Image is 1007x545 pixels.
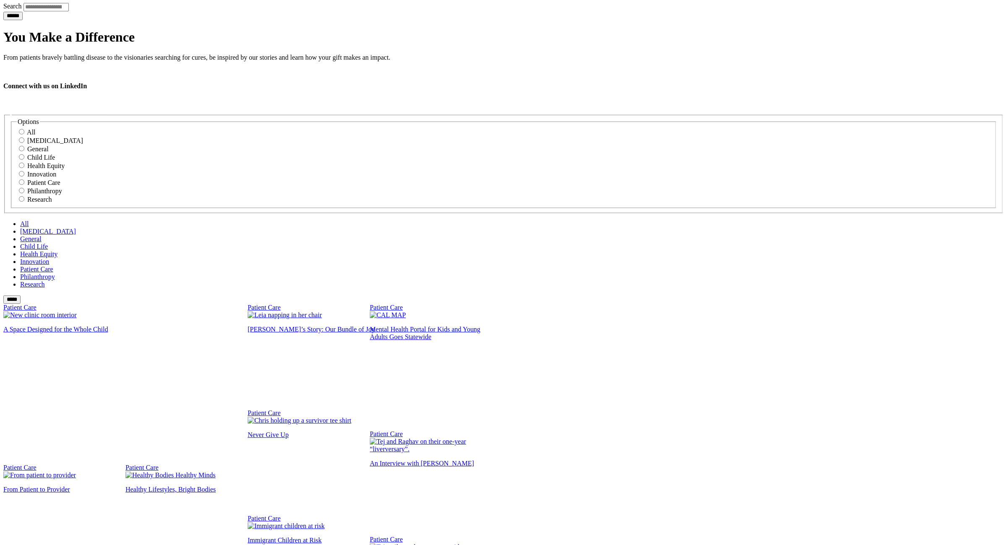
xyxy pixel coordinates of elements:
[20,228,76,235] a: [MEDICAL_DATA]
[248,409,351,439] a: Patient Care Chris holding up a survivor tee shirt Never Give Up
[3,464,76,471] div: Patient Care
[3,3,22,10] label: Search
[370,326,481,340] span: Mental Health Portal for Kids and Young Adults Goes Statewide
[248,417,351,424] img: Chris holding up a survivor tee shirt
[126,471,216,479] img: Healthy Bodies Healthy Minds
[370,304,485,311] div: Patient Care
[27,145,49,153] label: General
[20,250,58,258] a: Health Equity
[3,54,1004,61] p: From patients bravely battling disease to the visionaries searching for cures, be inspired by our...
[248,304,375,333] a: Patient Care Leia napping in her chair [PERSON_NAME]’s Story: Our Bundle of Joy
[3,97,37,115] iframe: LinkedIn Embedded Content
[27,187,62,195] label: Philanthropy
[27,129,35,136] label: All
[27,154,55,161] label: Child Life
[370,304,485,341] a: Patient Care CAL MAP Mental Health Portal for Kids and Young Adults Goes Statewide
[370,430,485,438] div: Patient Care
[3,471,76,479] img: From patient to provider
[126,464,216,471] div: Patient Care
[20,258,49,265] a: Innovation
[18,118,39,125] span: Options
[370,460,474,467] span: An Interview with [PERSON_NAME]
[20,235,42,242] a: General
[370,430,485,467] a: Patient Care Tej and Raghav on their one-year “liverversary”. An Interview with [PERSON_NAME]
[370,536,485,543] div: Patient Care
[20,281,45,288] a: Research
[27,137,83,144] label: [MEDICAL_DATA]
[3,29,135,45] span: You Make a Difference
[3,326,108,333] span: A Space Designed for the Whole Child
[20,273,55,280] a: Philanthropy
[248,522,325,530] img: Immigrant children at risk
[248,326,375,333] span: [PERSON_NAME]’s Story: Our Bundle of Joy
[248,515,325,544] a: Patient Care Immigrant children at risk Immigrant Children at Risk
[248,431,289,438] span: Never Give Up
[3,486,70,493] span: From Patient to Provider
[20,243,48,250] a: Child Life
[370,438,485,453] img: Tej and Raghav on their one-year “liverversary”.
[20,266,53,273] a: Patient Care
[20,220,29,227] a: All
[248,409,351,417] div: Patient Care
[27,162,65,169] label: Health Equity
[3,304,108,333] a: Patient Care New clinic room interior A Space Designed for the Whole Child
[248,537,322,544] span: Immigrant Children at Risk
[126,486,216,493] span: Healthy Lifestyles, Bright Bodies
[248,311,322,319] img: Leia napping in her chair
[3,464,76,493] a: Patient Care From patient to provider From Patient to Provider
[27,171,56,178] label: Innovation
[3,304,108,311] div: Patient Care
[126,464,216,493] a: Patient Care Healthy Bodies Healthy Minds Healthy Lifestyles, Bright Bodies
[3,311,77,319] img: New clinic room interior
[370,311,406,319] img: CAL MAP
[27,179,60,186] label: Patient Care
[27,196,52,203] label: Research
[248,515,325,522] div: Patient Care
[3,82,87,90] b: Connect with us on LinkedIn
[248,304,375,311] div: Patient Care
